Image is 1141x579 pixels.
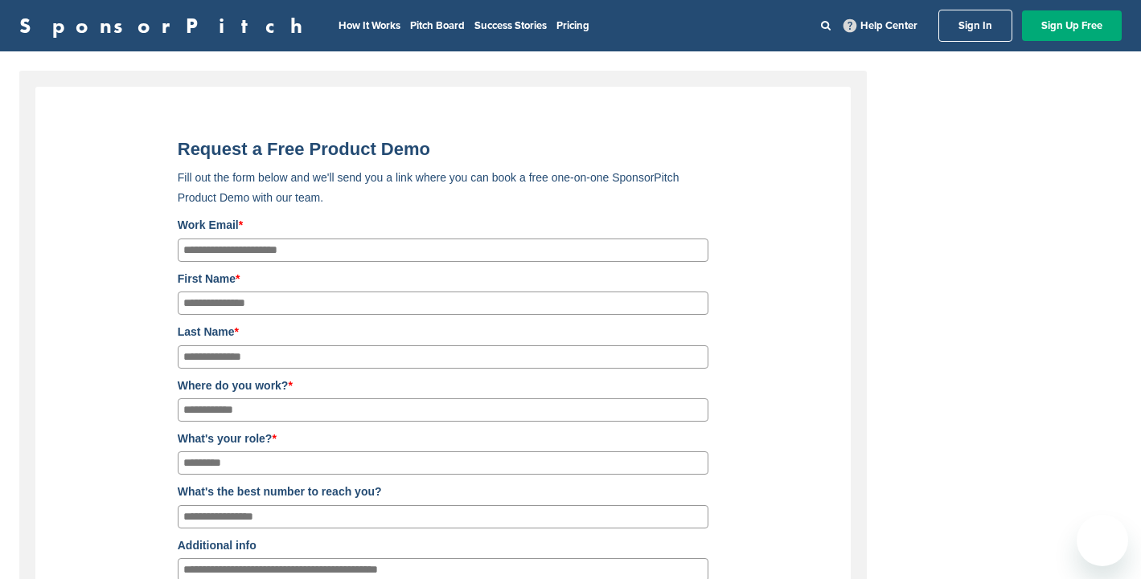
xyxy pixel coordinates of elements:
[178,430,708,447] label: What's your role?
[339,19,400,32] a: How It Works
[178,536,708,554] label: Additional info
[556,19,589,32] a: Pricing
[1022,10,1122,41] a: Sign Up Free
[410,19,465,32] a: Pitch Board
[840,16,921,35] a: Help Center
[1077,515,1128,566] iframe: Button to launch messaging window
[178,483,708,500] label: What's the best number to reach you?
[19,15,313,36] a: SponsorPitch
[178,270,708,287] label: First Name
[178,323,708,340] label: Last Name
[178,216,708,234] label: Work Email
[474,19,547,32] a: Success Stories
[178,377,708,394] label: Where do you work?
[938,10,1012,42] a: Sign In
[178,139,708,160] title: Request a Free Product Demo
[178,168,708,208] p: Fill out the form below and we'll send you a link where you can book a free one-on-one SponsorPit...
